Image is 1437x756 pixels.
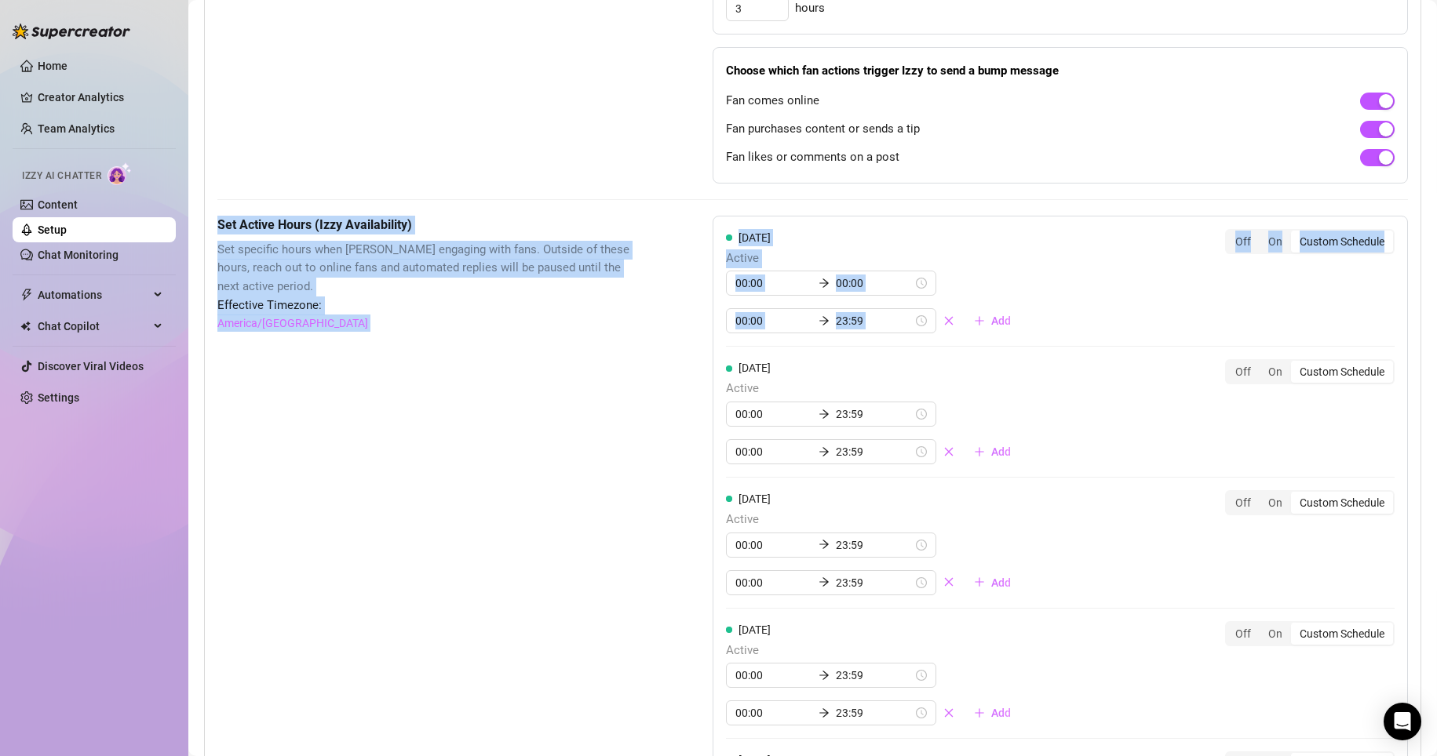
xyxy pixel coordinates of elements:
input: End time [836,536,913,554]
div: On [1260,492,1291,514]
span: arrow-right [819,576,830,587]
span: Add [991,445,1011,458]
span: Izzy AI Chatter [22,169,101,184]
span: Active [726,380,1023,398]
h5: Set Active Hours (Izzy Availability) [217,216,634,234]
input: End time [836,667,913,684]
img: Chat Copilot [20,321,31,332]
span: Add [991,576,1011,589]
a: Setup [38,224,67,236]
input: Start time [735,274,812,292]
input: End time [836,274,913,292]
div: Off [1227,361,1260,383]
div: segmented control [1225,229,1395,254]
span: close [943,446,954,457]
span: Set specific hours when [PERSON_NAME] engaging with fans. Outside of these hours, reach out to on... [217,241,634,296]
span: Effective Timezone: [217,296,634,315]
input: End time [836,574,913,591]
input: Start time [735,667,812,684]
div: Custom Schedule [1291,231,1393,253]
span: close [943,315,954,326]
strong: Choose which fan actions trigger Izzy to send a bump message [726,64,1059,78]
span: Add [991,707,1011,719]
button: Add [961,570,1023,595]
span: Chat Copilot [38,314,149,339]
input: Start time [735,405,812,423]
a: Discover Viral Videos [38,360,144,373]
span: [DATE] [739,362,771,374]
a: Team Analytics [38,122,115,135]
button: Add [961,308,1023,333]
span: Fan comes online [726,92,819,111]
div: Off [1227,231,1260,253]
button: Add [961,439,1023,464]
input: Start time [735,704,812,721]
span: Add [991,314,1011,327]
input: End time [836,443,913,460]
input: End time [836,312,913,329]
span: plus [974,707,985,718]
a: Home [38,60,67,72]
input: End time [836,405,913,423]
a: America/[GEOGRAPHIC_DATA] [217,314,368,332]
span: thunderbolt [20,289,33,301]
span: close [943,576,954,587]
img: logo-BBDzfeDw.svg [13,24,130,39]
span: plus [974,576,985,587]
span: Active [726,249,1023,268]
input: End time [836,704,913,721]
span: Automations [38,282,149,307]
span: Active [726,642,1023,660]
div: Custom Schedule [1291,492,1393,514]
div: Custom Schedule [1291,361,1393,383]
div: Off [1227,492,1260,514]
input: Start time [735,574,812,591]
span: arrow-right [819,278,830,289]
a: Content [38,198,78,211]
span: plus [974,315,985,326]
div: segmented control [1225,490,1395,515]
span: Active [726,511,1023,529]
span: arrow-right [819,446,830,457]
a: Creator Analytics [38,85,163,110]
span: arrow-right [819,707,830,718]
span: arrow-right [819,315,830,326]
span: [DATE] [739,623,771,636]
img: AI Chatter [108,162,132,185]
input: Start time [735,443,812,460]
span: Fan purchases content or sends a tip [726,120,920,139]
span: arrow-right [819,539,830,550]
div: On [1260,623,1291,645]
span: arrow-right [819,409,830,420]
div: Off [1227,623,1260,645]
a: Chat Monitoring [38,249,119,261]
span: [DATE] [739,492,771,505]
div: Open Intercom Messenger [1384,703,1421,740]
button: Add [961,700,1023,725]
div: Custom Schedule [1291,623,1393,645]
span: close [943,707,954,718]
span: arrow-right [819,670,830,681]
span: Fan likes or comments on a post [726,148,899,167]
input: Start time [735,312,812,329]
div: On [1260,361,1291,383]
span: plus [974,446,985,457]
div: segmented control [1225,621,1395,646]
span: [DATE] [739,231,771,244]
div: segmented control [1225,359,1395,384]
div: On [1260,231,1291,253]
input: Start time [735,536,812,554]
a: Settings [38,391,79,404]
